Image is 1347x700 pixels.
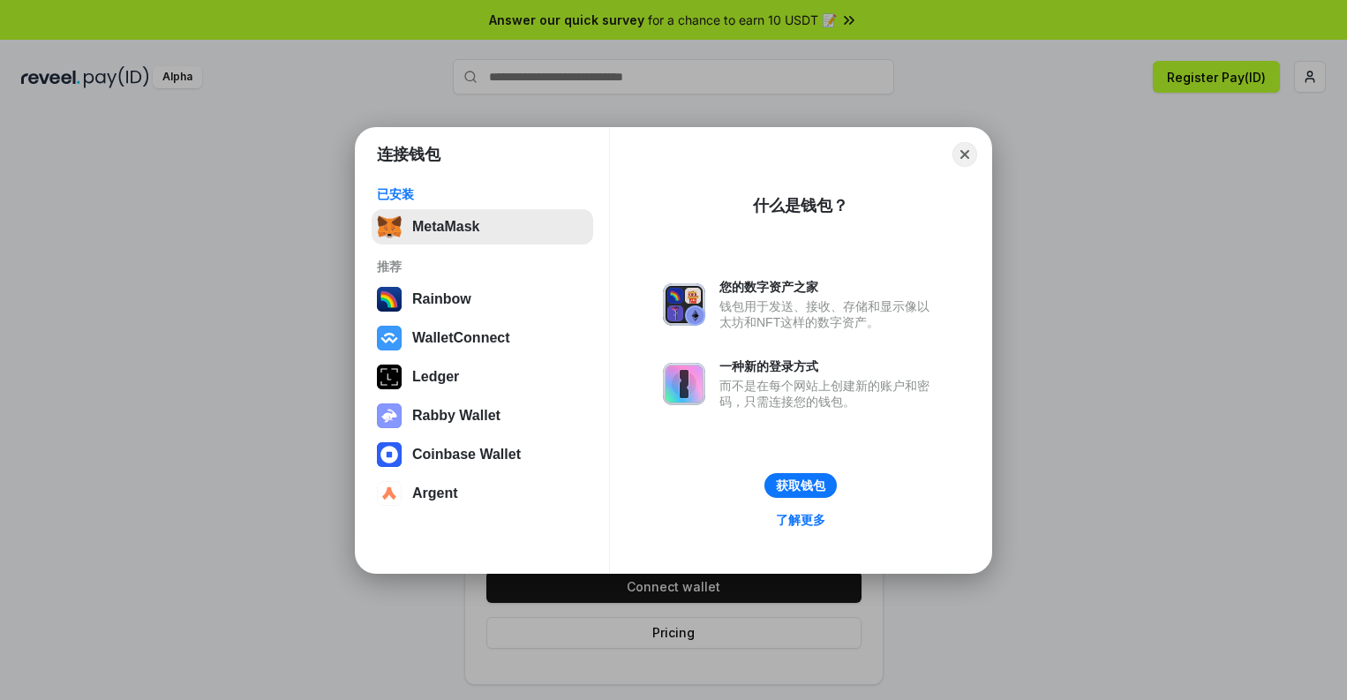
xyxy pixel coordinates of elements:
button: Argent [372,476,593,511]
div: Ledger [412,369,459,385]
div: 了解更多 [776,512,825,528]
div: 获取钱包 [776,478,825,493]
div: Rainbow [412,291,471,307]
div: Coinbase Wallet [412,447,521,463]
button: Close [952,142,977,167]
img: svg+xml,%3Csvg%20xmlns%3D%22http%3A%2F%2Fwww.w3.org%2F2000%2Fsvg%22%20fill%3D%22none%22%20viewBox... [663,363,705,405]
img: svg+xml,%3Csvg%20xmlns%3D%22http%3A%2F%2Fwww.w3.org%2F2000%2Fsvg%22%20fill%3D%22none%22%20viewBox... [663,283,705,326]
div: MetaMask [412,219,479,235]
img: svg+xml,%3Csvg%20width%3D%22120%22%20height%3D%22120%22%20viewBox%3D%220%200%20120%20120%22%20fil... [377,287,402,312]
img: svg+xml,%3Csvg%20width%3D%2228%22%20height%3D%2228%22%20viewBox%3D%220%200%2028%2028%22%20fill%3D... [377,326,402,350]
img: svg+xml,%3Csvg%20xmlns%3D%22http%3A%2F%2Fwww.w3.org%2F2000%2Fsvg%22%20width%3D%2228%22%20height%3... [377,365,402,389]
div: 什么是钱包？ [753,195,848,216]
h1: 连接钱包 [377,144,440,165]
div: 一种新的登录方式 [719,358,938,374]
div: 推荐 [377,259,588,275]
img: svg+xml,%3Csvg%20fill%3D%22none%22%20height%3D%2233%22%20viewBox%3D%220%200%2035%2033%22%20width%... [377,215,402,239]
img: svg+xml,%3Csvg%20width%3D%2228%22%20height%3D%2228%22%20viewBox%3D%220%200%2028%2028%22%20fill%3D... [377,481,402,506]
div: 您的数字资产之家 [719,279,938,295]
img: svg+xml,%3Csvg%20width%3D%2228%22%20height%3D%2228%22%20viewBox%3D%220%200%2028%2028%22%20fill%3D... [377,442,402,467]
button: 获取钱包 [764,473,837,498]
button: Ledger [372,359,593,395]
button: MetaMask [372,209,593,245]
button: WalletConnect [372,320,593,356]
button: Coinbase Wallet [372,437,593,472]
div: Rabby Wallet [412,408,500,424]
div: 钱包用于发送、接收、存储和显示像以太坊和NFT这样的数字资产。 [719,298,938,330]
div: WalletConnect [412,330,510,346]
div: 已安装 [377,186,588,202]
button: Rainbow [372,282,593,317]
div: 而不是在每个网站上创建新的账户和密码，只需连接您的钱包。 [719,378,938,410]
button: Rabby Wallet [372,398,593,433]
div: Argent [412,485,458,501]
a: 了解更多 [765,508,836,531]
img: svg+xml,%3Csvg%20xmlns%3D%22http%3A%2F%2Fwww.w3.org%2F2000%2Fsvg%22%20fill%3D%22none%22%20viewBox... [377,403,402,428]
